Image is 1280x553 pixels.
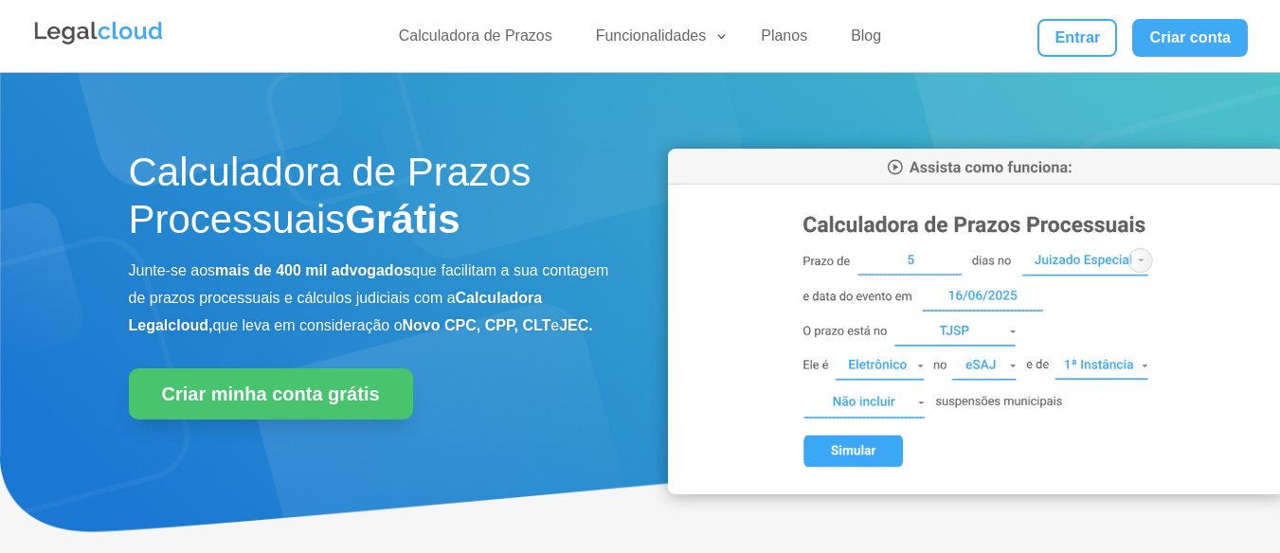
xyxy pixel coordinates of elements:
[585,27,730,54] a: Funcionalidades
[1037,19,1117,57] a: Entrar
[129,149,612,254] h1: Calculadora de Prazos Processuais
[32,19,165,47] img: Legalcloud Logo
[129,290,543,333] b: Calculadora Legalcloud,
[129,368,413,419] a: Criar minha conta grátis
[403,317,551,333] b: Novo CPC, CPP, CLT
[215,262,411,278] b: mais de 400 mil advogados
[839,27,892,54] a: Blog
[345,197,460,241] strong: Grátis
[1132,19,1248,57] a: Criar conta
[129,258,612,339] p: Junte-se aos que facilitam a sua contagem de prazos processuais e cálculos judiciais com a que le...
[749,27,819,54] a: Planos
[559,317,593,333] b: JEC.
[32,34,165,50] a: Logo da Legalcloud
[388,27,564,54] a: Calculadora de Prazos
